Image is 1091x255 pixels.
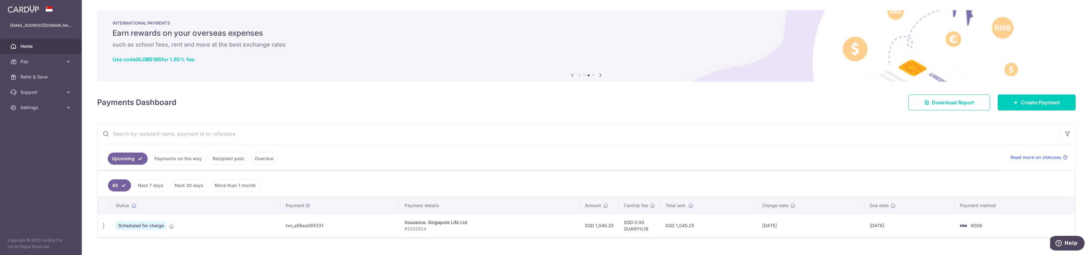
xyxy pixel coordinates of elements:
[585,202,601,209] span: Amount
[112,56,196,63] a: Use codeGLOBE185for 1.85% fee.
[112,41,1060,49] h6: such as school fees, rent and more at the best exchange rates
[665,202,686,209] span: Total amt.
[112,20,1060,26] p: INTERNATIONAL PAYMENTS
[108,153,148,165] a: Upcoming
[1010,154,1068,161] a: Read more on statuses
[116,202,129,209] span: Status
[932,99,974,106] span: Download Report
[864,214,955,237] td: [DATE]
[660,214,757,237] td: SGD 1,045.25
[116,221,166,230] span: Scheduled for charge
[957,222,970,229] img: Bank Card
[8,5,39,13] img: CardUp
[909,94,990,110] a: Download Report
[1050,236,1085,252] iframe: Opens a widget where you can find more information
[97,10,1076,82] img: International Payment Banner
[399,197,580,214] th: Payment details
[281,214,399,237] td: txn_e58ea065331
[135,56,161,63] b: GLOBE185
[112,28,1060,38] h5: Earn rewards on your overseas expenses
[1010,154,1061,161] span: Read more on statuses
[97,124,1060,144] input: Search by recipient name, payment id or reference
[624,202,648,209] span: CardUp fee
[971,223,982,228] span: 6006
[20,43,63,49] span: Home
[619,214,660,237] td: SGD 0.00 GUANYIL16
[170,179,208,191] a: Next 30 days
[20,89,63,95] span: Support
[20,58,63,65] span: Pay
[108,179,131,191] a: All
[405,219,575,226] div: Insurance. Singapore Life Ltd
[955,197,1075,214] th: Payment method
[1021,99,1060,106] span: Create Payment
[210,179,260,191] a: More than 1 month
[762,202,788,209] span: Charge date
[870,202,889,209] span: Due date
[150,153,206,165] a: Payments on the way
[97,97,176,108] h4: Payments Dashboard
[20,74,63,80] span: Refer & Save
[251,153,278,165] a: Overdue
[281,197,399,214] th: Payment ID
[10,22,72,29] p: [EMAIL_ADDRESS][DOMAIN_NAME]
[20,104,63,111] span: Settings
[208,153,248,165] a: Recipient paid
[757,214,865,237] td: [DATE]
[580,214,619,237] td: SGD 1,045.25
[134,179,168,191] a: Next 7 days
[405,226,575,232] p: 81303524
[998,94,1076,110] a: Create Payment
